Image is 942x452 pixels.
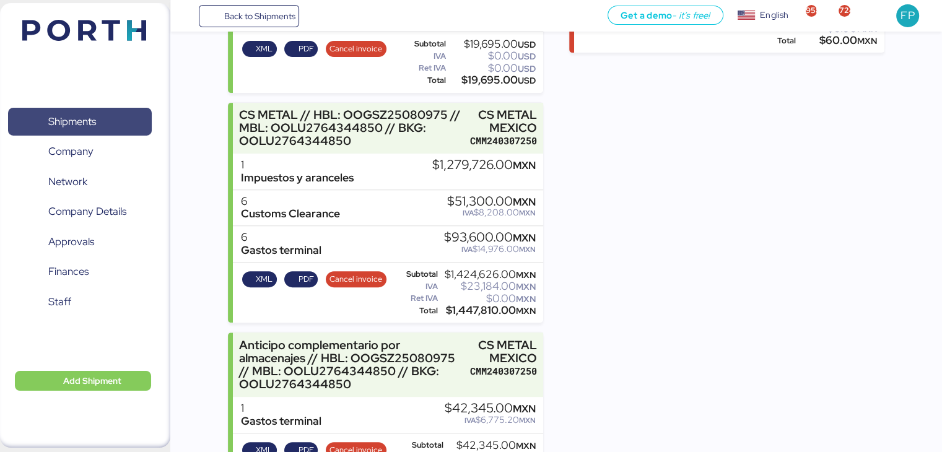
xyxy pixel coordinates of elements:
span: MXN [857,35,877,46]
span: Company [48,142,94,160]
a: Back to Shipments [199,5,300,27]
a: Finances [8,258,152,286]
div: IVA [402,282,438,291]
button: XML [242,271,277,287]
span: MXN [857,24,877,35]
span: Network [48,173,87,191]
div: Ret IVA [402,294,438,303]
span: IVA [463,208,474,218]
div: IVA [402,52,447,61]
div: Total [402,306,438,315]
div: $1,447,810.00 [440,306,536,315]
div: Gastos terminal [240,415,321,428]
div: $42,345.00 [445,402,536,415]
div: Ret IVA [743,24,796,33]
span: MXN [513,402,536,415]
span: MXN [516,269,536,280]
div: Ret IVA [402,64,447,72]
div: Gastos terminal [240,244,321,257]
div: CS METAL MEXICO [470,339,537,365]
button: PDF [284,271,318,287]
span: MXN [516,305,536,316]
span: USD [518,39,536,50]
div: $42,345.00 [446,441,536,450]
div: $0.00 [440,294,536,303]
div: Total [402,76,447,85]
div: 6 [240,231,321,244]
div: Anticipo complementario por almacenajes // HBL: OOGSZ25080975 // MBL: OOLU2764344850 // BKG: OOLU... [239,339,464,391]
span: MXN [519,415,536,425]
span: Company Details [48,202,126,220]
a: Approvals [8,228,152,256]
div: Customs Clearance [240,207,339,220]
div: Impuestos y aranceles [240,172,353,185]
span: MXN [513,231,536,245]
span: PDF [299,272,314,286]
div: 6 [240,195,339,208]
span: Staff [48,293,71,311]
div: CMM240307250 [470,365,537,378]
a: Staff [8,288,152,316]
div: English [760,9,788,22]
span: IVA [461,245,473,254]
span: USD [518,63,536,74]
div: CS METAL // HBL: OOGSZ25080975 // MBL: OOLU2764344850 // BKG: OOLU2764344850 [239,108,464,147]
div: $8,208.00 [447,208,536,217]
div: 1 [240,402,321,415]
div: $0.00 [448,64,536,73]
span: MXN [516,293,536,305]
span: MXN [513,159,536,172]
div: Subtotal [402,40,447,48]
div: Subtotal [402,441,444,450]
span: MXN [519,245,536,254]
span: MXN [513,195,536,209]
div: 1 [240,159,353,172]
a: Company [8,137,152,166]
span: Cancel invoice [329,272,382,286]
span: IVA [464,415,476,425]
span: Cancel invoice [329,42,382,56]
span: MXN [516,440,536,451]
button: PDF [284,41,318,57]
span: PDF [299,42,314,56]
div: CMM240307250 [470,134,537,147]
div: $23,184.00 [440,282,536,291]
span: Shipments [48,113,96,131]
span: MXN [516,281,536,292]
a: Network [8,168,152,196]
a: Shipments [8,108,152,136]
div: $1,424,626.00 [440,270,536,279]
button: XML [242,41,277,57]
div: $0.00 [448,51,536,61]
span: XML [256,42,273,56]
div: $51,300.00 [447,195,536,209]
div: $93,600.00 [444,231,536,245]
div: $1,279,726.00 [432,159,536,172]
button: Cancel invoice [326,271,386,287]
a: Company Details [8,198,152,226]
span: XML [256,272,273,286]
div: $60.00 [798,36,877,45]
div: CS METAL MEXICO [470,108,537,134]
span: Add Shipment [63,373,121,388]
button: Cancel invoice [326,41,386,57]
div: $19,695.00 [448,76,536,85]
div: Subtotal [402,270,438,279]
div: $6,775.20 [445,415,536,425]
span: Finances [48,263,89,280]
div: Total [743,37,796,45]
div: $14,976.00 [444,245,536,254]
span: USD [518,75,536,86]
span: FP [901,7,914,24]
span: Back to Shipments [224,9,295,24]
div: $19,695.00 [448,40,536,49]
button: Add Shipment [15,371,151,391]
span: MXN [519,208,536,218]
span: Approvals [48,233,94,251]
button: Menu [178,6,199,27]
span: USD [518,51,536,62]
